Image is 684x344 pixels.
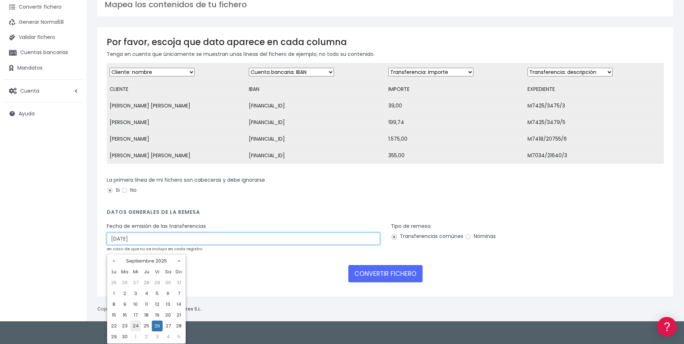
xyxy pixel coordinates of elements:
[4,106,83,121] a: Ayuda
[107,37,664,47] h3: Por favor, escoja que dato aparece en cada columna
[152,331,163,342] td: 3
[141,277,152,288] td: 28
[107,98,246,114] td: [PERSON_NAME] [PERSON_NAME]
[119,256,173,266] th: Septiembre 2025
[7,91,137,102] a: Formatos
[173,256,184,266] th: »
[97,305,202,313] p: Copyright © 2025 .
[4,61,83,76] a: Mandatos
[173,288,184,299] td: 7
[163,321,173,331] td: 27
[107,176,265,184] label: La primera línea de mi fichero son cabeceras y debe ignorarse
[7,143,137,150] div: Facturación
[7,155,137,166] a: General
[525,98,664,114] td: M7425/3475/3
[173,331,184,342] td: 5
[7,80,137,87] div: Convertir ficheros
[163,277,173,288] td: 30
[152,288,163,299] td: 5
[141,288,152,299] td: 4
[525,131,664,147] td: M7418/20755/6
[246,81,385,98] td: IBAN
[99,208,139,215] a: POWERED BY ENCHANT
[141,299,152,310] td: 11
[130,321,141,331] td: 24
[119,266,130,277] th: Ma
[109,331,119,342] td: 29
[130,277,141,288] td: 27
[152,266,163,277] th: Vi
[130,310,141,321] td: 17
[130,331,141,342] td: 1
[109,299,119,310] td: 8
[109,288,119,299] td: 1
[152,321,163,331] td: 26
[385,98,525,114] td: 39,00
[130,299,141,310] td: 10
[163,288,173,299] td: 6
[107,114,246,131] td: [PERSON_NAME]
[4,45,83,60] a: Cuentas bancarias
[7,114,137,125] a: Videotutoriales
[119,288,130,299] td: 2
[109,266,119,277] th: Lu
[173,266,184,277] th: Do
[130,288,141,299] td: 3
[7,61,137,72] a: Información general
[7,50,137,57] div: Información general
[107,147,246,164] td: [PERSON_NAME] [PERSON_NAME]
[119,277,130,288] td: 26
[246,147,385,164] td: [FINANCIAL_ID]
[119,310,130,321] td: 16
[348,265,423,282] button: CONVERTIR FICHERO
[107,209,664,219] h4: Datos generales de la remesa
[119,331,130,342] td: 30
[109,256,119,266] th: «
[141,331,152,342] td: 2
[385,81,525,98] td: IMPORTE
[107,50,664,58] p: Tenga en cuenta que únicamente se muestran unas líneas del fichero de ejemplo, no todo su contenido.
[7,173,137,180] div: Programadores
[246,114,385,131] td: [FINANCIAL_ID]
[163,331,173,342] td: 4
[141,310,152,321] td: 18
[246,98,385,114] td: [FINANCIAL_ID]
[163,310,173,321] td: 20
[109,277,119,288] td: 25
[107,186,120,194] label: Si
[391,222,431,230] label: Tipo de remesa
[130,266,141,277] th: Mi
[107,246,202,252] small: en caso de que no se incluya en cada registro
[152,310,163,321] td: 19
[109,321,119,331] td: 22
[7,125,137,136] a: Perfiles de empresas
[391,233,463,240] label: Transferencias comúnes
[107,81,246,98] td: CLIENTE
[119,299,130,310] td: 9
[246,131,385,147] td: [FINANCIAL_ID]
[173,299,184,310] td: 14
[20,87,39,94] span: Cuenta
[465,233,496,240] label: Nóminas
[4,83,83,98] a: Cuenta
[152,299,163,310] td: 12
[385,147,525,164] td: 355,00
[121,186,137,194] label: No
[385,131,525,147] td: 1.575,00
[109,310,119,321] td: 15
[107,222,206,230] label: Fecha de emisión de las transferencias
[173,321,184,331] td: 28
[7,184,137,195] a: API
[141,266,152,277] th: Ju
[152,277,163,288] td: 29
[19,110,35,117] span: Ayuda
[163,299,173,310] td: 13
[4,30,83,45] a: Validar fichero
[4,15,83,30] a: Generar Norma58
[119,321,130,331] td: 23
[385,114,525,131] td: 199,74
[525,147,664,164] td: M7034/21640/3
[163,266,173,277] th: Sa
[525,114,664,131] td: M7425/3479/5
[525,81,664,98] td: EXPEDIENTE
